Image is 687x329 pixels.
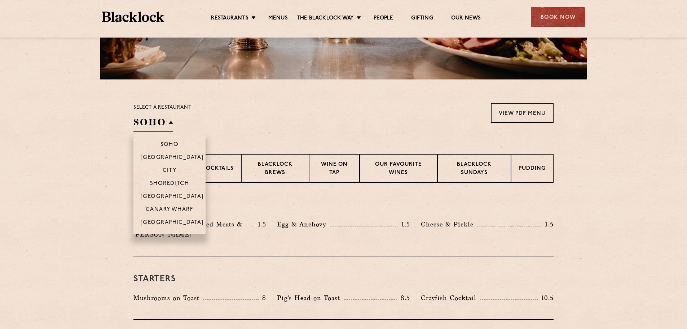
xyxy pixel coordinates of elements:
img: BL_Textured_Logo-footer-cropped.svg [102,12,164,22]
p: 10.5 [538,293,554,303]
p: Our favourite wines [367,161,430,178]
a: People [374,15,393,23]
p: 1.5 [398,220,410,229]
p: 1.5 [254,220,267,229]
p: Canary Wharf [146,207,193,214]
h2: SOHO [133,116,173,132]
a: The Blacklock Way [297,15,354,23]
p: Crayfish Cocktail [421,293,480,303]
p: Soho [160,142,179,149]
a: Our News [451,15,481,23]
p: Wine on Tap [317,161,352,178]
h3: Pre Chop Bites [133,201,554,210]
a: View PDF Menu [491,103,554,123]
p: Blacklock Brews [249,161,301,178]
p: 1.5 [541,220,554,229]
h3: Starters [133,274,554,284]
p: Select a restaurant [133,103,191,112]
p: Blacklock Sundays [445,161,503,178]
a: Restaurants [211,15,248,23]
p: Egg & Anchovy [277,219,330,229]
p: Pudding [519,165,546,174]
p: City [163,168,177,175]
p: Cheese & Pickle [421,219,477,229]
p: [GEOGRAPHIC_DATA] [141,220,204,227]
p: [GEOGRAPHIC_DATA] [141,155,204,162]
p: Shoreditch [150,181,189,188]
p: [GEOGRAPHIC_DATA] [141,194,204,201]
a: Menus [268,15,288,23]
p: Cocktails [202,165,234,174]
div: Book Now [531,7,585,27]
a: Gifting [411,15,433,23]
p: 8.5 [397,293,410,303]
p: Pig's Head on Toast [277,293,344,303]
p: 8 [259,293,266,303]
p: Mushrooms on Toast [133,293,203,303]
